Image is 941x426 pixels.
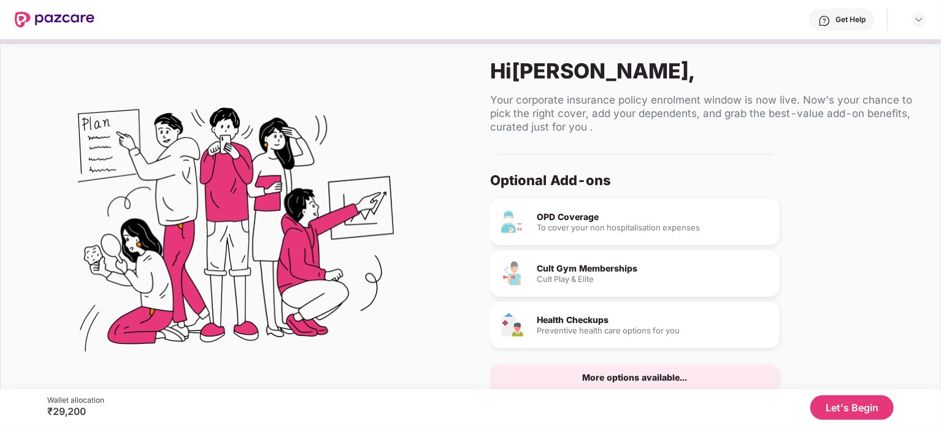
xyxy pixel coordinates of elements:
[500,313,524,337] img: Health Checkups
[490,93,921,134] div: Your corporate insurance policy enrolment window is now live. Now's your chance to pick the right...
[537,275,770,283] div: Cult Play & Elite
[15,12,94,28] img: New Pazcare Logo
[500,210,524,234] img: OPD Coverage
[914,15,924,25] img: svg+xml;base64,PHN2ZyBpZD0iRHJvcGRvd24tMzJ4MzIiIHhtbG5zPSJodHRwOi8vd3d3LnczLm9yZy8yMDAwL3N2ZyIgd2...
[537,264,770,273] div: Cult Gym Memberships
[500,261,524,286] img: Cult Gym Memberships
[537,213,770,221] div: OPD Coverage
[537,224,770,232] div: To cover your non hospitalisation expenses
[537,316,770,324] div: Health Checkups
[78,76,394,392] img: Flex Benefits Illustration
[47,405,104,417] div: ₹29,200
[537,327,770,335] div: Preventive health care options for you
[583,373,688,382] div: More options available...
[490,172,911,189] div: Optional Add-ons
[818,15,831,27] img: svg+xml;base64,PHN2ZyBpZD0iSGVscC0zMngzMiIgeG1sbnM9Imh0dHA6Ly93d3cudzMub3JnLzIwMDAvc3ZnIiB3aWR0aD...
[810,395,894,420] button: Let's Begin
[835,15,866,25] div: Get Help
[490,58,921,83] div: Hi [PERSON_NAME] ,
[47,395,104,405] div: Wallet allocation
